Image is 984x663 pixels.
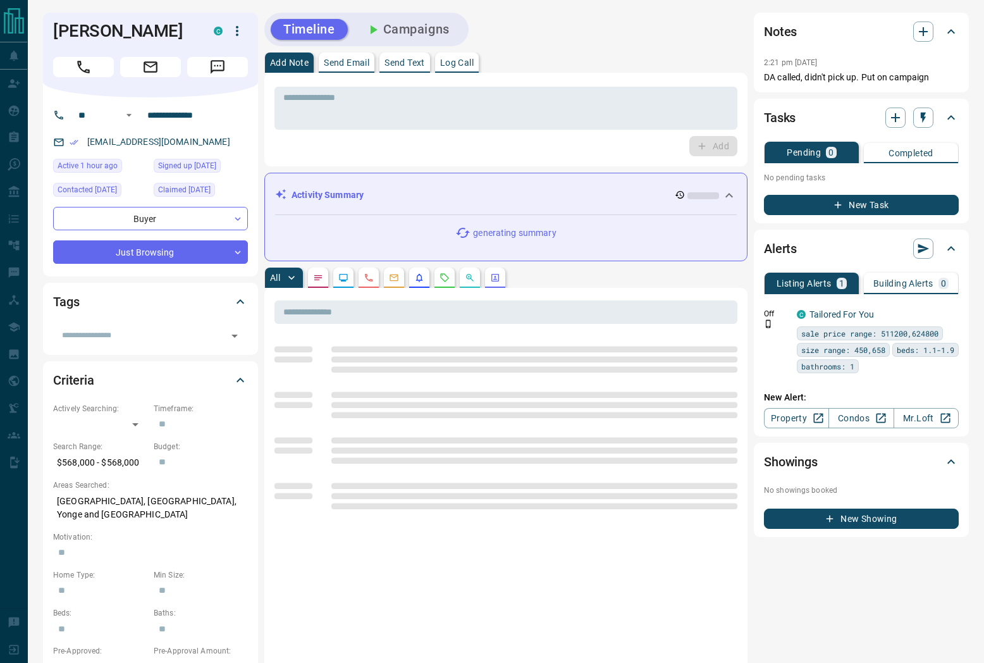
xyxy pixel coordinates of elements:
svg: Calls [364,273,374,283]
span: Active 1 hour ago [58,159,118,172]
a: Tailored For You [809,309,874,319]
p: Building Alerts [873,279,933,288]
svg: Push Notification Only [764,319,773,328]
div: Tags [53,287,248,317]
p: Beds: [53,607,147,619]
p: 0 [941,279,946,288]
div: Tasks [764,102,959,133]
p: DA called, didn't pick up. Put on campaign [764,71,959,84]
span: size range: 450,658 [801,344,885,356]
div: condos.ca [214,27,223,35]
p: 2:21 pm [DATE] [764,58,818,67]
span: Signed up [DATE] [158,159,216,172]
button: New Task [764,195,959,215]
a: [EMAIL_ADDRESS][DOMAIN_NAME] [87,137,230,147]
a: Condos [828,408,894,428]
span: beds: 1.1-1.9 [897,344,954,356]
button: New Showing [764,509,959,529]
div: Showings [764,447,959,477]
button: Timeline [271,19,348,40]
div: Thu Feb 09 2023 [154,183,248,201]
p: Pre-Approved: [53,645,147,657]
span: sale price range: 511200,624800 [801,327,938,340]
p: All [270,273,280,282]
p: Send Text [384,58,425,67]
span: Call [53,57,114,77]
p: 0 [828,148,833,157]
p: Motivation: [53,531,248,543]
h2: Alerts [764,239,797,259]
div: Alerts [764,233,959,264]
p: $568,000 - $568,000 [53,452,147,473]
p: Areas Searched: [53,480,248,491]
p: Baths: [154,607,248,619]
a: Mr.Loft [894,408,959,428]
h2: Notes [764,22,797,42]
span: Message [187,57,248,77]
svg: Email Verified [70,138,78,147]
span: Claimed [DATE] [158,183,211,196]
h2: Showings [764,452,818,472]
svg: Notes [313,273,323,283]
p: Add Note [270,58,309,67]
span: Email [120,57,181,77]
div: Criteria [53,365,248,395]
p: Actively Searching: [53,403,147,414]
h1: [PERSON_NAME] [53,21,195,41]
h2: Tags [53,292,79,312]
p: No showings booked [764,485,959,496]
p: Completed [889,149,933,158]
p: Home Type: [53,569,147,581]
p: Pre-Approval Amount: [154,645,248,657]
p: Pending [787,148,821,157]
p: Listing Alerts [777,279,832,288]
svg: Opportunities [465,273,475,283]
p: [GEOGRAPHIC_DATA], [GEOGRAPHIC_DATA], Yonge and [GEOGRAPHIC_DATA] [53,491,248,525]
p: Search Range: [53,441,147,452]
button: Open [121,108,137,123]
div: Thu Feb 09 2023 [154,159,248,177]
h2: Tasks [764,108,796,128]
svg: Requests [440,273,450,283]
span: bathrooms: 1 [801,360,854,373]
p: 1 [839,279,844,288]
p: generating summary [473,226,556,240]
p: Min Size: [154,569,248,581]
button: Open [226,327,243,345]
div: Activity Summary [275,183,737,207]
p: Timeframe: [154,403,248,414]
p: Budget: [154,441,248,452]
p: New Alert: [764,391,959,404]
div: Notes [764,16,959,47]
div: condos.ca [797,310,806,319]
svg: Lead Browsing Activity [338,273,348,283]
svg: Listing Alerts [414,273,424,283]
h2: Criteria [53,370,94,390]
p: Off [764,308,789,319]
p: Log Call [440,58,474,67]
div: Mon Sep 29 2025 [53,183,147,201]
p: Send Email [324,58,369,67]
div: Tue Oct 14 2025 [53,159,147,177]
div: Just Browsing [53,240,248,264]
div: Buyer [53,207,248,230]
span: Contacted [DATE] [58,183,117,196]
button: Campaigns [353,19,462,40]
p: No pending tasks [764,168,959,187]
p: Activity Summary [292,189,364,202]
a: Property [764,408,829,428]
svg: Emails [389,273,399,283]
svg: Agent Actions [490,273,500,283]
